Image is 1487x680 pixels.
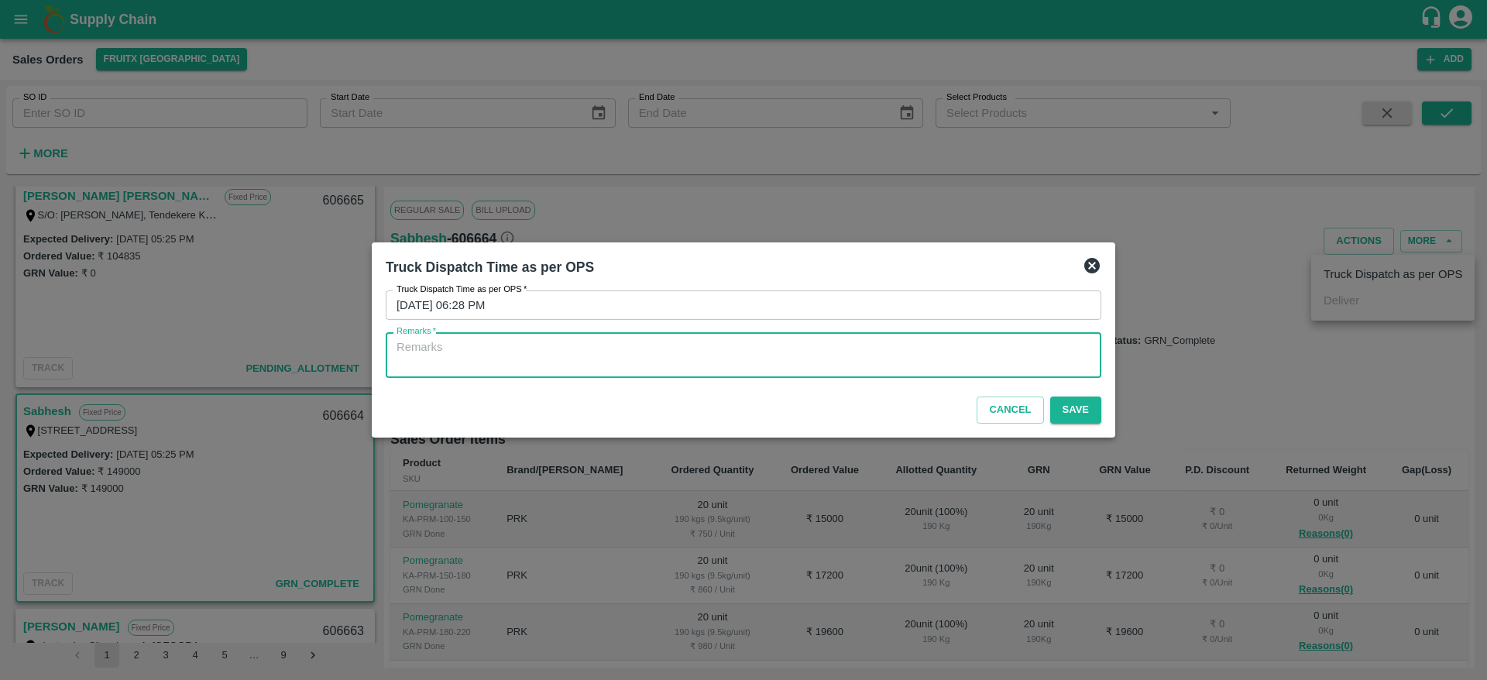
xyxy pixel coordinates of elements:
[386,290,1090,320] input: Choose date, selected date is Oct 6, 2025
[397,283,527,296] label: Truck Dispatch Time as per OPS
[397,325,436,338] label: Remarks
[977,397,1043,424] button: Cancel
[1050,397,1101,424] button: Save
[386,259,594,275] b: Truck Dispatch Time as per OPS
